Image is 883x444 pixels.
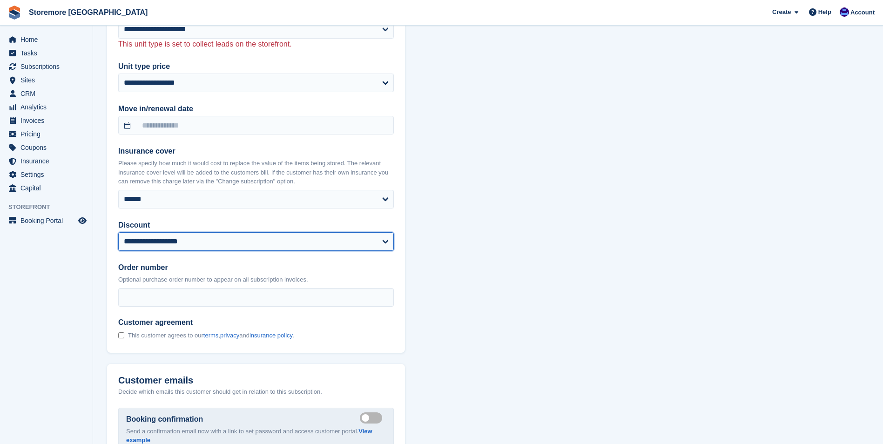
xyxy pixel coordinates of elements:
[20,114,76,127] span: Invoices
[220,332,239,339] a: privacy
[5,114,88,127] a: menu
[118,39,394,50] p: This unit type is set to collect leads on the storefront.
[118,375,394,386] h2: Customer emails
[118,146,394,157] label: Insurance cover
[126,414,203,425] label: Booking confirmation
[128,332,294,339] span: This customer agrees to our , and .
[5,182,88,195] a: menu
[5,155,88,168] a: menu
[772,7,791,17] span: Create
[5,101,88,114] a: menu
[818,7,831,17] span: Help
[77,215,88,226] a: Preview store
[118,220,394,231] label: Discount
[5,128,88,141] a: menu
[20,47,76,60] span: Tasks
[118,262,394,273] label: Order number
[20,101,76,114] span: Analytics
[20,60,76,73] span: Subscriptions
[8,202,93,212] span: Storefront
[20,155,76,168] span: Insurance
[5,74,88,87] a: menu
[20,74,76,87] span: Sites
[118,275,394,284] p: Optional purchase order number to appear on all subscription invoices.
[118,318,294,327] span: Customer agreement
[20,33,76,46] span: Home
[20,141,76,154] span: Coupons
[840,7,849,17] img: Angela
[5,214,88,227] a: menu
[20,87,76,100] span: CRM
[20,182,76,195] span: Capital
[7,6,21,20] img: stora-icon-8386f47178a22dfd0bd8f6a31ec36ba5ce8667c1dd55bd0f319d3a0aa187defe.svg
[5,60,88,73] a: menu
[5,141,88,154] a: menu
[360,417,386,419] label: Send booking confirmation email
[118,159,394,186] p: Please specify how much it would cost to replace the value of the items being stored. The relevan...
[5,87,88,100] a: menu
[118,103,394,114] label: Move in/renewal date
[126,428,372,444] a: View example
[249,332,292,339] a: insurance policy
[5,168,88,181] a: menu
[118,61,394,72] label: Unit type price
[118,332,124,338] input: Customer agreement This customer agrees to ourterms,privacyandinsurance policy.
[20,214,76,227] span: Booking Portal
[5,47,88,60] a: menu
[850,8,875,17] span: Account
[20,128,76,141] span: Pricing
[5,33,88,46] a: menu
[20,168,76,181] span: Settings
[203,332,219,339] a: terms
[25,5,151,20] a: Storemore [GEOGRAPHIC_DATA]
[118,387,394,397] p: Decide which emails this customer should get in relation to this subscription.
